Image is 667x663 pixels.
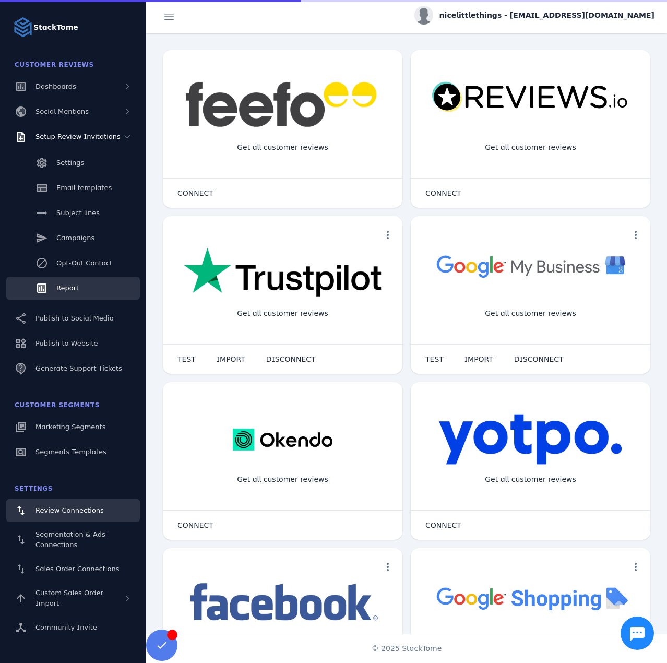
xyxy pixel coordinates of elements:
[6,416,140,439] a: Marketing Segments
[15,485,53,492] span: Settings
[425,356,444,363] span: TEST
[35,364,122,372] span: Generate Support Tickets
[35,339,98,347] span: Publish to Website
[6,558,140,581] a: Sales Order Connections
[477,300,585,327] div: Get all customer reviews
[425,190,461,197] span: CONNECT
[6,332,140,355] a: Publish to Website
[6,202,140,224] a: Subject lines
[477,134,585,161] div: Get all customer reviews
[414,6,433,25] img: profile.jpg
[13,17,33,38] img: Logo image
[177,190,213,197] span: CONNECT
[184,579,382,626] img: facebook.png
[35,623,97,631] span: Community Invite
[233,413,332,466] img: okendo.webp
[6,227,140,250] a: Campaigns
[177,522,213,529] span: CONNECT
[35,82,76,90] span: Dashboards
[33,22,78,33] strong: StackTome
[15,401,100,409] span: Customer Segments
[206,349,256,370] button: IMPORT
[377,557,398,577] button: more
[469,632,592,659] div: Import Products from Google
[6,499,140,522] a: Review Connections
[177,356,196,363] span: TEST
[266,356,316,363] span: DISCONNECT
[35,530,105,549] span: Segmentation & Ads Connections
[35,565,119,573] span: Sales Order Connections
[6,176,140,199] a: Email templates
[6,524,140,555] a: Segmentation & Ads Connections
[35,448,106,456] span: Segments Templates
[372,643,442,654] span: © 2025 StackTome
[229,466,337,493] div: Get all customer reviews
[415,349,454,370] button: TEST
[56,259,112,267] span: Opt-Out Contact
[432,247,629,285] img: googlebusiness.png
[504,349,574,370] button: DISCONNECT
[477,466,585,493] div: Get all customer reviews
[56,234,94,242] span: Campaigns
[56,209,100,217] span: Subject lines
[464,356,493,363] span: IMPORT
[6,616,140,639] a: Community Invite
[15,61,94,68] span: Customer Reviews
[184,247,382,299] img: trustpilot.png
[439,10,654,21] span: nicelittlethings - [EMAIL_ADDRESS][DOMAIN_NAME]
[184,81,382,127] img: feefo.png
[625,557,646,577] button: more
[415,515,472,536] button: CONNECT
[35,506,104,514] span: Review Connections
[6,357,140,380] a: Generate Support Tickets
[454,349,504,370] button: IMPORT
[514,356,564,363] span: DISCONNECT
[167,515,224,536] button: CONNECT
[256,349,326,370] button: DISCONNECT
[217,356,245,363] span: IMPORT
[229,300,337,327] div: Get all customer reviews
[432,81,629,113] img: reviewsio.svg
[6,441,140,464] a: Segments Templates
[625,224,646,245] button: more
[35,423,105,431] span: Marketing Segments
[425,522,461,529] span: CONNECT
[167,183,224,204] button: CONNECT
[35,589,103,607] span: Custom Sales Order Import
[6,307,140,330] a: Publish to Social Media
[35,108,89,115] span: Social Mentions
[6,151,140,174] a: Settings
[56,159,84,167] span: Settings
[432,579,629,617] img: googleshopping.png
[438,413,623,466] img: yotpo.png
[377,224,398,245] button: more
[414,6,654,25] button: nicelittlethings - [EMAIL_ADDRESS][DOMAIN_NAME]
[167,349,206,370] button: TEST
[6,252,140,275] a: Opt-Out Contact
[56,184,112,192] span: Email templates
[56,284,79,292] span: Report
[415,183,472,204] button: CONNECT
[35,133,121,140] span: Setup Review Invitations
[6,277,140,300] a: Report
[35,314,114,322] span: Publish to Social Media
[229,134,337,161] div: Get all customer reviews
